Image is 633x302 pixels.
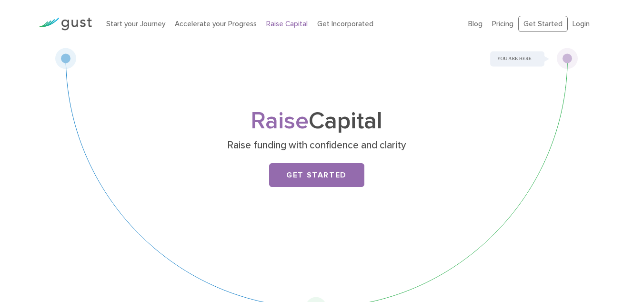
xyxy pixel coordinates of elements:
a: Raise Capital [266,20,308,28]
img: Gust Logo [39,18,92,31]
a: Accelerate your Progress [175,20,257,28]
a: Get Incorporated [317,20,373,28]
a: Get Started [269,163,364,187]
span: Raise [251,107,309,135]
p: Raise funding with confidence and clarity [132,139,501,152]
h1: Capital [129,110,505,132]
a: Pricing [492,20,513,28]
a: Blog [468,20,482,28]
a: Start your Journey [106,20,165,28]
a: Get Started [518,16,568,32]
a: Login [573,20,590,28]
